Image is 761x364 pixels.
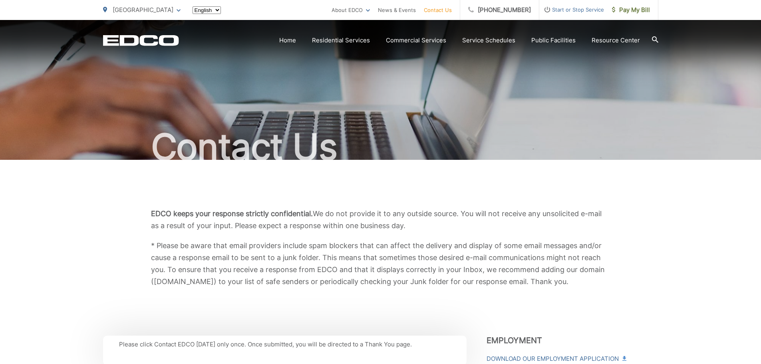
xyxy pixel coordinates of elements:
a: Residential Services [312,36,370,45]
a: Public Facilities [531,36,576,45]
span: [GEOGRAPHIC_DATA] [113,6,173,14]
a: Home [279,36,296,45]
span: Pay My Bill [612,5,650,15]
a: Download Our Employment Application [487,354,626,364]
a: About EDCO [332,5,370,15]
a: Contact Us [424,5,452,15]
h3: Employment [487,336,658,345]
a: News & Events [378,5,416,15]
a: EDCD logo. Return to the homepage. [103,35,179,46]
a: Service Schedules [462,36,515,45]
p: Please click Contact EDCO [DATE] only once. Once submitted, you will be directed to a Thank You p... [119,340,451,349]
select: Select a language [193,6,221,14]
p: * Please be aware that email providers include spam blockers that can affect the delivery and dis... [151,240,610,288]
p: We do not provide it to any outside source. You will not receive any unsolicited e-mail as a resu... [151,208,610,232]
a: Commercial Services [386,36,446,45]
h1: Contact Us [103,127,658,167]
a: Resource Center [592,36,640,45]
b: EDCO keeps your response strictly confidential. [151,209,313,218]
